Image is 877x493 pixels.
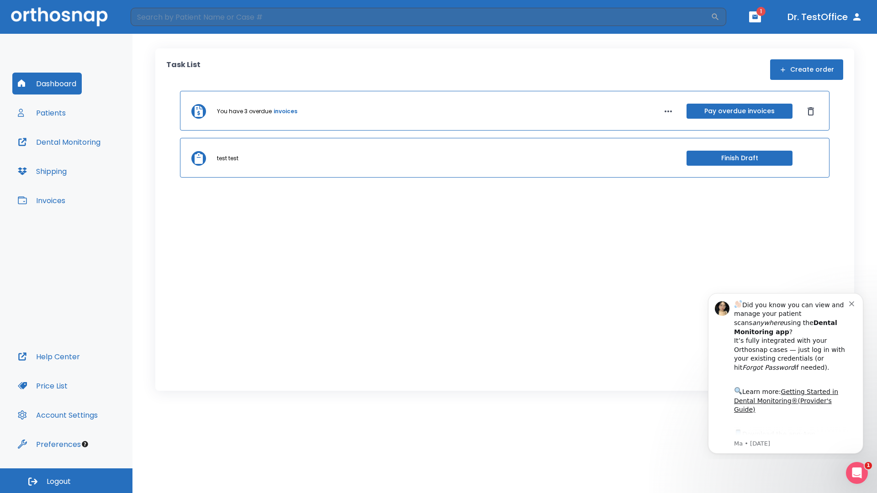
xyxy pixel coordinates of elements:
[756,7,766,16] span: 1
[687,151,792,166] button: Finish Draft
[803,104,818,119] button: Dismiss
[12,433,86,455] button: Preferences
[274,107,297,115] a: invoices
[12,73,82,94] button: Dashboard
[11,7,108,26] img: Orthosnap
[217,154,238,163] p: test test
[12,131,106,153] button: Dental Monitoring
[155,14,162,21] button: Dismiss notification
[12,346,85,367] button: Help Center
[846,462,868,484] iframe: Intercom live chat
[40,155,155,163] p: Message from Ma, sent 7w ago
[12,189,71,211] button: Invoices
[131,8,711,26] input: Search by Patient Name or Case #
[12,102,71,124] button: Patients
[47,477,71,487] span: Logout
[166,59,201,80] p: Task List
[40,143,155,190] div: Download the app: | ​ Let us know if you need help getting started!
[784,9,866,25] button: Dr. TestOffice
[81,440,89,448] div: Tooltip anchor
[12,375,73,397] button: Price List
[12,160,72,182] button: Shipping
[770,59,843,80] button: Create order
[865,462,872,469] span: 1
[40,146,121,162] a: App Store
[217,107,272,115] p: You have 3 overdue
[12,404,103,426] button: Account Settings
[694,285,877,459] iframe: Intercom notifications message
[687,104,792,119] button: Pay overdue invoices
